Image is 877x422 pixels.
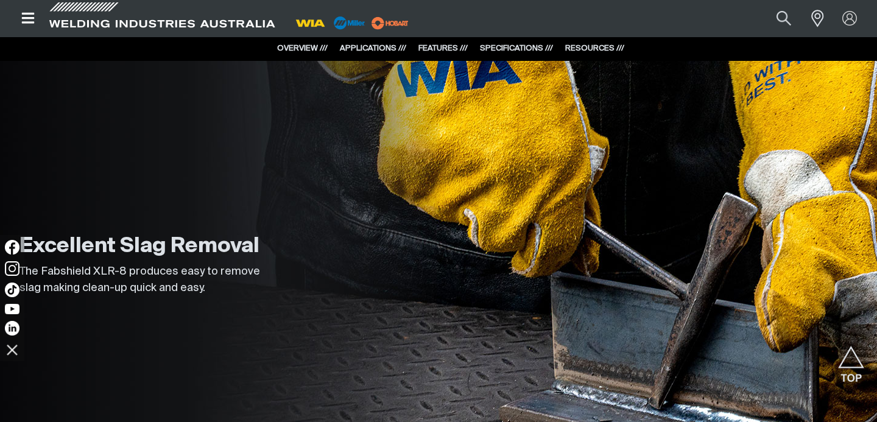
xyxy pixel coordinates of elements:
img: YouTube [5,304,19,314]
input: Product name or item number... [748,5,805,32]
img: Instagram [5,261,19,276]
img: LinkedIn [5,321,19,336]
img: TikTok [5,283,19,297]
img: hide socials [2,339,23,360]
a: SPECIFICATIONS /// [480,44,553,52]
img: Facebook [5,240,19,255]
a: APPLICATIONS /// [340,44,406,52]
button: Search products [763,5,805,32]
img: miller [368,14,412,32]
strong: Excellent Slag Removal [19,236,259,257]
a: RESOURCES /// [565,44,624,52]
a: miller [368,18,412,27]
p: The Fabshield XLR-8 produces easy to remove slag making clean-up quick and easy. [19,264,263,297]
a: FEATURES /// [418,44,468,52]
a: OVERVIEW /// [277,44,328,52]
button: Scroll to top [837,346,865,373]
